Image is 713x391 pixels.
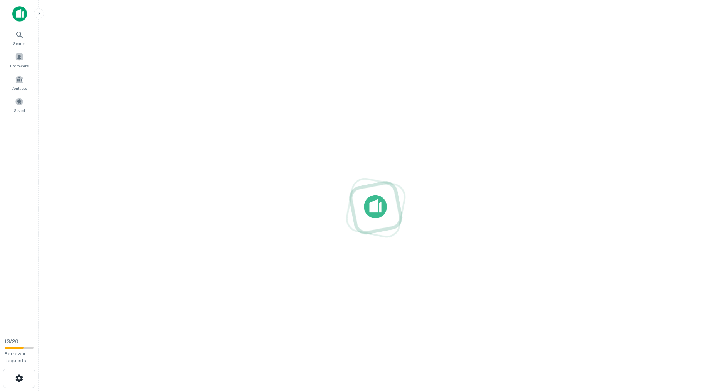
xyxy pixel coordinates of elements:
span: Contacts [12,85,27,91]
iframe: Chat Widget [674,329,713,366]
span: 13 / 20 [5,339,18,344]
span: Borrowers [10,63,29,69]
span: Search [13,40,26,47]
a: Borrowers [2,50,36,70]
a: Search [2,27,36,48]
a: Saved [2,94,36,115]
a: Contacts [2,72,36,93]
span: Borrower Requests [5,351,26,363]
span: Saved [14,107,25,114]
img: capitalize-icon.png [12,6,27,22]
